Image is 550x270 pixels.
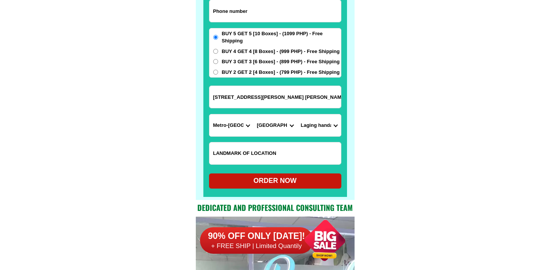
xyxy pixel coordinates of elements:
input: BUY 5 GET 5 [10 Boxes] - (1099 PHP) - Free Shipping [213,35,218,40]
span: BUY 4 GET 4 [8 Boxes] - (999 PHP) - Free Shipping [222,48,340,55]
input: BUY 2 GET 2 [4 Boxes] - (799 PHP) - Free Shipping [213,70,218,75]
select: Select province [209,114,253,136]
span: BUY 2 GET 2 [4 Boxes] - (799 PHP) - Free Shipping [222,69,340,76]
div: ORDER NOW [209,176,341,186]
span: BUY 5 GET 5 [10 Boxes] - (1099 PHP) - Free Shipping [222,30,341,45]
h6: 90% OFF ONLY [DATE]! [200,231,313,242]
input: Input LANDMARKOFLOCATION [209,142,341,164]
select: Select district [253,114,297,136]
h6: + FREE SHIP | Limited Quantily [200,242,313,250]
input: Input address [209,86,341,108]
input: BUY 3 GET 3 [6 Boxes] - (899 PHP) - Free Shipping [213,59,218,64]
select: Select commune [297,114,341,136]
input: BUY 4 GET 4 [8 Boxes] - (999 PHP) - Free Shipping [213,49,218,54]
h2: Dedicated and professional consulting team [196,202,355,213]
span: BUY 3 GET 3 [6 Boxes] - (899 PHP) - Free Shipping [222,58,340,66]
